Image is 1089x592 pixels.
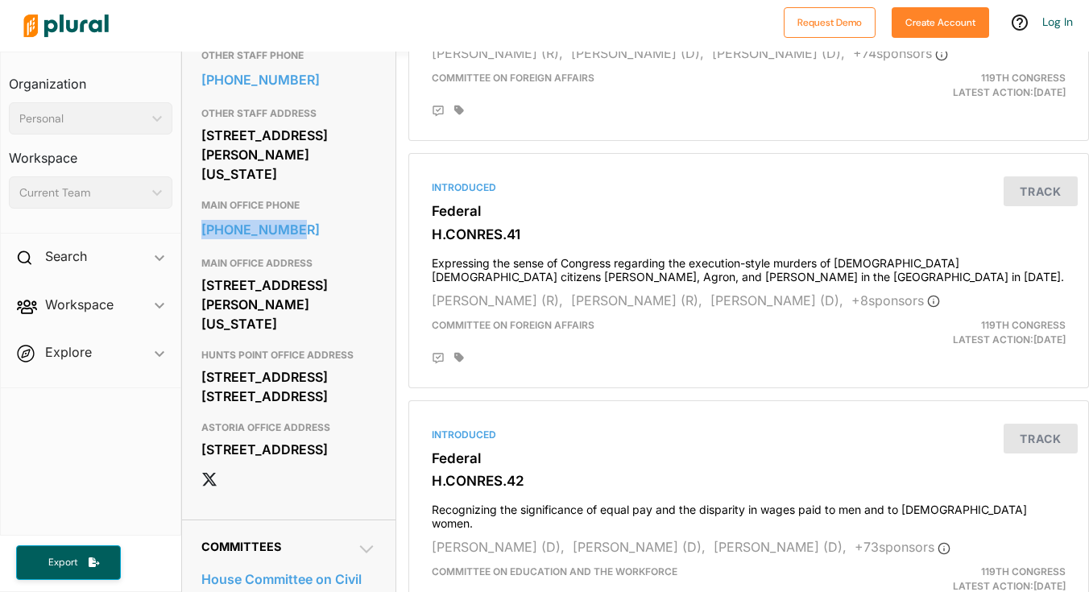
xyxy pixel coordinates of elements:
h3: Federal [432,450,1066,466]
button: Create Account [892,7,989,38]
span: 119th Congress [981,565,1066,578]
h3: MAIN OFFICE PHONE [201,196,376,215]
span: [PERSON_NAME] (D), [573,539,706,555]
h3: H.CONRES.41 [432,226,1066,242]
h3: Federal [432,203,1066,219]
h4: Recognizing the significance of equal pay and the disparity in wages paid to men and to [DEMOGRAP... [432,495,1066,531]
div: [STREET_ADDRESS] [201,437,376,462]
span: + 8 sponsor s [851,292,940,308]
div: Personal [19,110,146,127]
h3: OTHER STAFF PHONE [201,46,376,65]
a: Request Demo [784,13,876,30]
h3: OTHER STAFF ADDRESS [201,104,376,123]
div: Add tags [454,105,464,116]
div: Add tags [454,352,464,363]
span: + 73 sponsor s [855,539,950,555]
span: [PERSON_NAME] (D), [710,292,843,308]
span: 119th Congress [981,72,1066,84]
div: Introduced [432,428,1066,442]
button: Request Demo [784,7,876,38]
h2: Search [45,247,87,265]
span: [PERSON_NAME] (D), [432,539,565,555]
a: Log In [1042,14,1073,29]
div: Add Position Statement [432,352,445,365]
span: Committee on Foreign Affairs [432,72,594,84]
div: Latest Action: [DATE] [859,318,1078,347]
span: Committee on Education and the Workforce [432,565,677,578]
div: [STREET_ADDRESS][PERSON_NAME][US_STATE] [201,273,376,336]
a: [PHONE_NUMBER] [201,217,376,242]
span: 119th Congress [981,319,1066,331]
div: [STREET_ADDRESS][PERSON_NAME][US_STATE] [201,123,376,186]
h3: Organization [9,60,172,96]
h3: MAIN OFFICE ADDRESS [201,254,376,273]
div: Introduced [432,180,1066,195]
span: Committees [201,540,281,553]
a: Create Account [892,13,989,30]
h3: HUNTS POINT OFFICE ADDRESS [201,346,376,365]
span: Committee on Foreign Affairs [432,319,594,331]
h3: H.CONRES.42 [432,473,1066,489]
div: Current Team [19,184,146,201]
span: [PERSON_NAME] (D), [712,45,845,61]
span: Export [37,556,89,569]
button: Track [1004,424,1078,453]
span: + 74 sponsor s [853,45,948,61]
h3: ASTORIA OFFICE ADDRESS [201,418,376,437]
h4: Expressing the sense of Congress regarding the execution-style murders of [DEMOGRAPHIC_DATA] [DEM... [432,249,1066,284]
div: Add Position Statement [432,105,445,118]
span: [PERSON_NAME] (R), [432,292,563,308]
span: [PERSON_NAME] (D), [714,539,847,555]
div: [STREET_ADDRESS] [STREET_ADDRESS] [201,365,376,408]
button: Track [1004,176,1078,206]
div: Latest Action: [DATE] [859,71,1078,100]
span: [PERSON_NAME] (R), [571,292,702,308]
a: [PHONE_NUMBER] [201,68,376,92]
button: Export [16,545,121,580]
h3: Workspace [9,135,172,170]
